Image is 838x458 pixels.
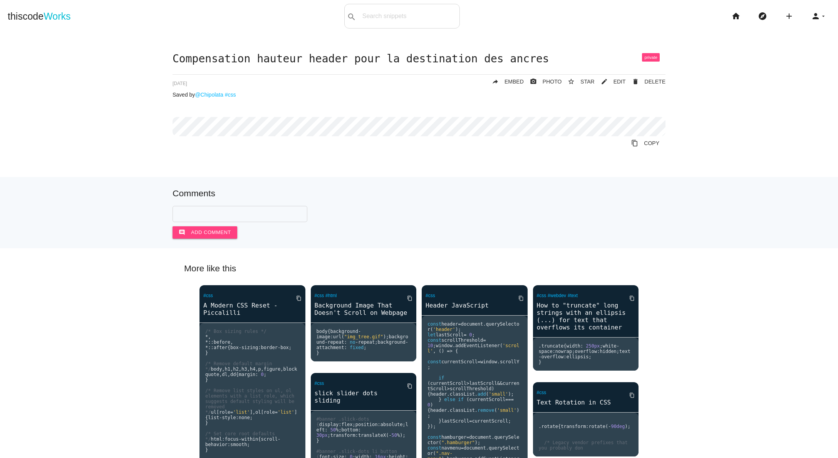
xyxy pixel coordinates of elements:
[239,345,241,350] span: -
[255,366,258,372] span: ,
[179,226,185,239] i: comment
[541,424,558,429] span: rotate
[439,375,444,381] span: if
[330,329,358,334] span: background
[339,422,341,427] span: :
[344,334,383,339] span: "img_tree.gif"
[564,343,566,349] span: {
[441,440,475,445] span: ".hamburger"
[422,301,528,310] a: Header JavaScript
[600,343,602,349] span: ;
[439,418,441,424] span: }
[450,408,475,413] span: classList
[239,366,241,372] span: ,
[500,359,520,364] span: scrollY
[264,366,280,372] span: figure
[317,329,328,334] span: body
[8,4,71,28] a: thiscodeWorks
[261,366,264,372] span: ,
[311,389,417,405] a: slick slider dots sliding
[278,410,294,415] span: 'list'
[530,75,537,89] i: photo_camera
[222,415,236,420] span: style
[258,345,261,350] span: :
[233,366,238,372] span: h2
[261,436,278,442] span: scroll
[358,339,375,345] span: repeat
[469,332,472,338] span: 0
[375,339,377,345] span: ;
[466,381,469,386] span: >
[433,327,455,332] span: 'header'
[605,424,611,429] span: (-
[427,424,436,429] span: });
[441,418,469,424] span: lastScroll
[464,332,466,338] span: =
[494,408,497,413] span: (
[427,343,519,354] span: 'scroll'
[250,410,255,415] span: ],
[543,79,562,85] span: PHOTO
[359,8,459,24] input: Search snippets
[539,424,541,429] span: .
[613,79,626,85] span: EDIT
[645,79,665,85] span: DELETE
[264,410,275,415] span: role
[561,424,586,429] span: transform
[236,372,239,377] span: {
[466,397,469,402] span: (
[406,339,408,345] span: -
[472,332,475,338] span: ;
[575,349,597,354] span: overflow
[539,349,553,354] span: space
[214,339,230,345] span: before
[469,418,472,424] span: =
[345,4,359,28] button: search
[427,332,436,338] span: let
[458,321,461,327] span: =
[358,433,386,438] span: translateX
[617,349,619,354] span: ;
[430,381,466,386] span: currentScroll
[173,189,665,198] h5: Comments
[586,343,600,349] span: 250px
[497,359,500,364] span: .
[497,408,517,413] span: 'small'
[427,408,430,413] span: {
[317,334,408,345] span: background
[564,354,566,359] span: :
[236,415,239,420] span: :
[358,329,361,334] span: -
[344,345,347,350] span: :
[225,436,239,442] span: focus
[595,75,626,89] a: mode_editEDIT
[475,408,478,413] span: .
[589,424,605,429] span: rotate
[611,424,625,429] span: 90deg
[625,136,665,150] a: Copy to Clipboard
[239,372,255,377] span: margin
[505,397,514,402] span: ===
[475,391,478,397] span: .
[222,366,225,372] span: ,
[572,349,575,354] span: ;
[219,372,222,377] span: ,
[205,366,297,377] span: blockquote
[483,321,486,327] span: .
[225,92,236,98] a: #css
[255,410,261,415] span: ol
[589,354,592,359] span: ;
[566,343,580,349] span: width
[441,338,483,343] span: scrollThreshold
[469,381,497,386] span: lastScroll
[241,345,258,350] span: sizing
[386,433,391,438] span: (-
[319,422,339,427] span: display
[553,349,555,354] span: :
[427,402,430,408] span: 0
[219,410,230,415] span: role
[344,339,347,345] span: :
[173,92,665,98] p: Saved by
[731,4,741,28] i: home
[355,433,358,438] span: :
